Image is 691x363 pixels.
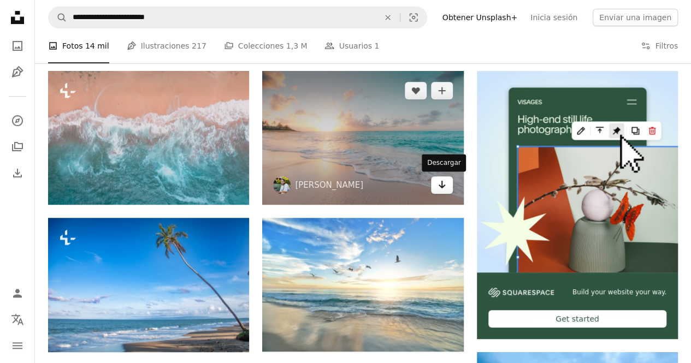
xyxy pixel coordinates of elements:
div: Descargar [422,154,466,171]
a: Colecciones [7,136,28,158]
a: Fotos [7,35,28,57]
img: five birds flying on the sea [262,218,463,352]
img: Ve al perfil de Sean Oulashin [273,176,291,194]
a: [PERSON_NAME] [295,180,363,191]
a: Descargar [431,176,453,194]
a: Usuarios 1 [324,28,379,63]
a: Build your website your way.Get started [477,71,678,339]
img: seashore during golden hour [262,71,463,205]
span: 217 [192,40,206,52]
a: Obtener Unsplash+ [436,9,524,26]
div: Get started [488,310,666,328]
a: Iniciar sesión / Registrarse [7,282,28,304]
button: Idioma [7,308,28,330]
span: Build your website your way. [572,288,666,297]
a: Explorar [7,110,28,132]
a: Ilustraciones 217 [127,28,206,63]
button: Búsqueda visual [400,7,427,28]
form: Encuentra imágenes en todo el sitio [48,7,427,28]
button: Añade a la colección [431,82,453,99]
span: 1,3 M [286,40,308,52]
button: Borrar [376,7,400,28]
span: 1 [374,40,379,52]
button: Me gusta [405,82,427,99]
a: Ilustraciones [7,61,28,83]
img: Una palmera en una playa con el océano de fondo [48,218,249,352]
button: Filtros [641,28,678,63]
img: file-1723602894256-972c108553a7image [477,71,678,272]
a: Inicio — Unsplash [7,7,28,31]
a: Una palmera en una playa con el océano de fondo [48,280,249,290]
a: Inicia sesión [524,9,584,26]
button: Enviar una imagen [593,9,678,26]
a: seashore during golden hour [262,133,463,142]
button: Menú [7,335,28,356]
a: five birds flying on the sea [262,279,463,289]
a: Colecciones 1,3 M [224,28,308,63]
img: Una vista aérea de una playa con olas y arena [48,71,249,205]
a: Una vista aérea de una playa con olas y arena [48,133,249,142]
img: file-1606177908946-d1eed1cbe4f5image [488,288,554,297]
button: Buscar en Unsplash [49,7,67,28]
a: Historial de descargas [7,162,28,184]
